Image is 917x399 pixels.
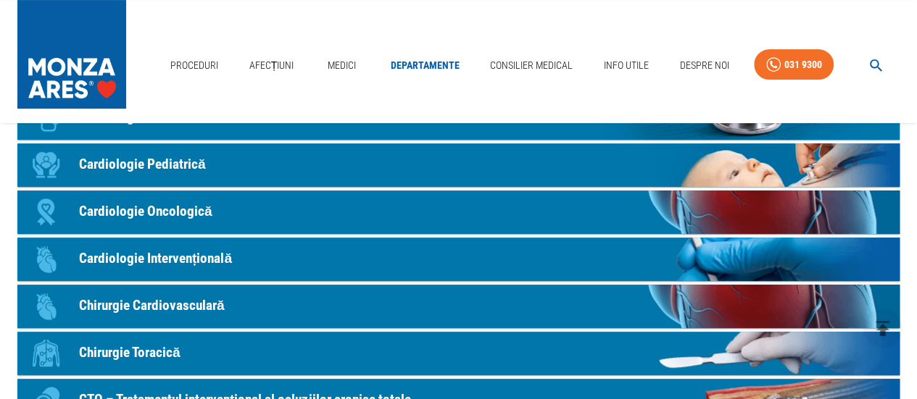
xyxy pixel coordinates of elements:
[244,51,300,80] a: Afecțiuni
[17,332,900,375] a: IconChirurgie Toracică
[17,190,900,234] a: IconCardiologie Oncologică
[79,248,232,269] p: Cardiologie Intervențională
[484,51,578,80] a: Consilier Medical
[17,285,900,328] a: IconChirurgie Cardiovasculară
[79,295,225,316] p: Chirurgie Cardiovasculară
[25,285,68,328] div: Icon
[25,190,68,234] div: Icon
[79,201,212,222] p: Cardiologie Oncologică
[25,332,68,375] div: Icon
[17,143,900,187] a: IconCardiologie Pediatrică
[79,154,206,175] p: Cardiologie Pediatrică
[17,238,900,281] a: IconCardiologie Intervențională
[384,51,465,80] a: Departamente
[598,51,655,80] a: Info Utile
[863,308,903,348] button: delete
[674,51,735,80] a: Despre Noi
[319,51,365,80] a: Medici
[165,51,224,80] a: Proceduri
[784,56,821,74] div: 031 9300
[25,238,68,281] div: Icon
[79,343,181,364] p: Chirurgie Toracică
[754,49,834,80] a: 031 9300
[25,143,68,187] div: Icon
